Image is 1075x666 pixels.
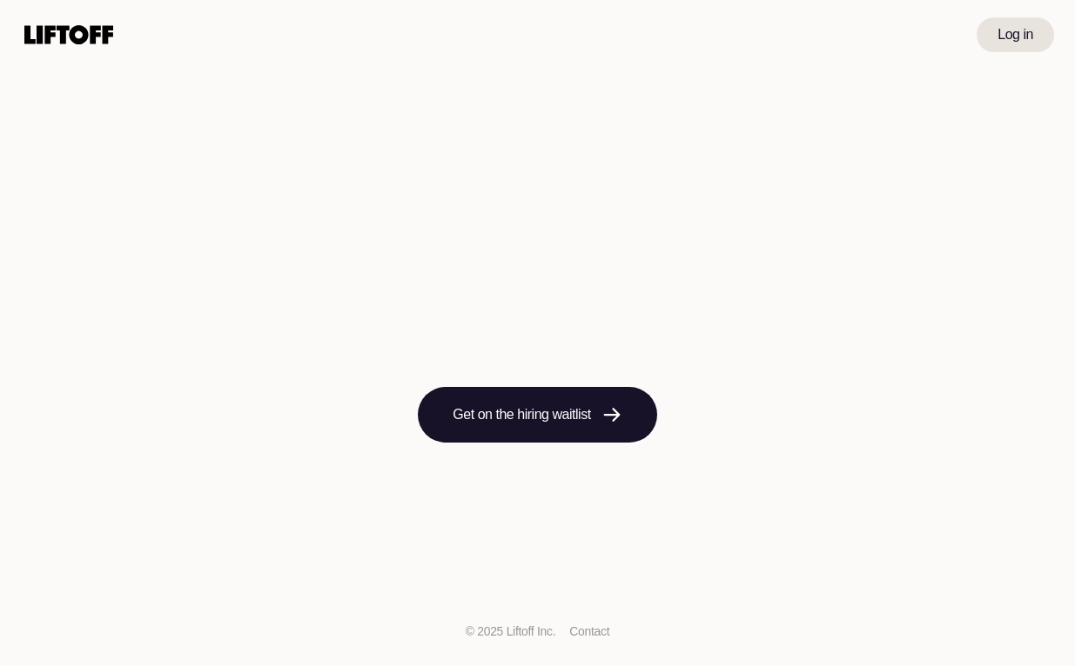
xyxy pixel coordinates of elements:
[975,17,1054,52] a: Log in
[572,624,618,638] a: Contact
[411,387,665,443] a: Get on the hiring waitlist
[446,404,599,425] p: Get on the hiring waitlist
[77,223,998,346] h1: Find breakout opportunities and talent, through people you trust.
[996,24,1033,45] p: Log in
[457,623,559,641] p: © 2025 Liftoff Inc.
